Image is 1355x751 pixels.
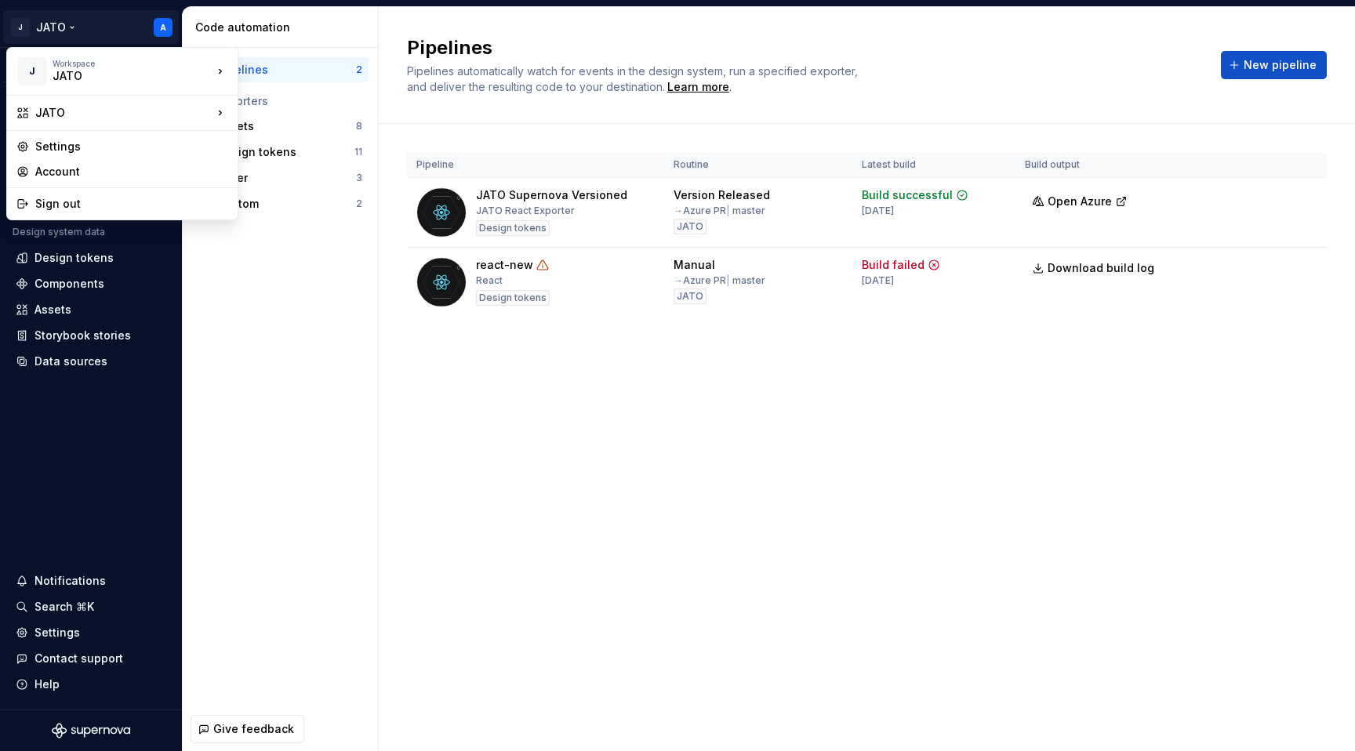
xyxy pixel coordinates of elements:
div: Settings [35,139,228,154]
div: Workspace [53,59,213,68]
div: JATO [35,105,213,121]
div: Account [35,164,228,180]
div: JATO [53,68,186,84]
div: J [18,57,46,85]
div: Sign out [35,196,228,212]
